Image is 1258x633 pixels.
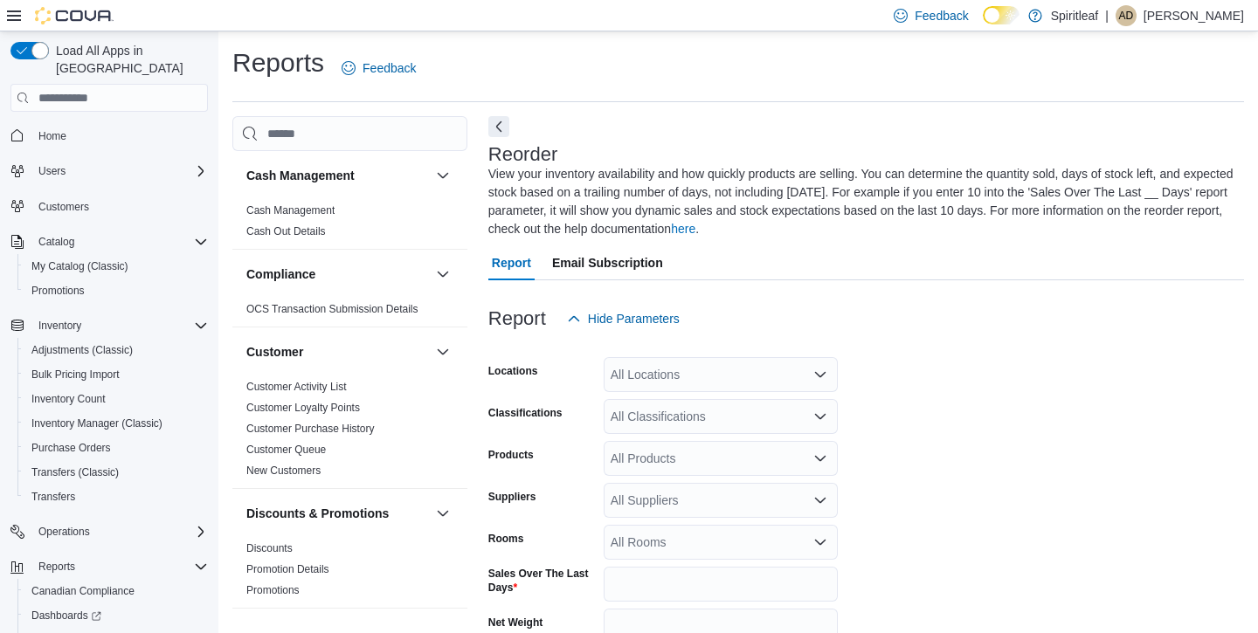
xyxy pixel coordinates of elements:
label: Net Weight [488,616,543,630]
input: Dark Mode [983,6,1020,24]
a: Promotions [24,280,92,301]
button: Open list of options [813,451,827,465]
button: Discounts & Promotions [432,503,453,524]
span: Inventory Count [24,389,208,409]
button: Open list of options [813,535,827,549]
span: Promotions [24,280,208,301]
span: Inventory [38,319,81,333]
button: Purchase Orders [17,436,215,460]
h1: Reports [232,45,324,80]
span: Reports [38,560,75,574]
div: View your inventory availability and how quickly products are selling. You can determine the quan... [488,165,1235,238]
a: Bulk Pricing Import [24,364,127,385]
a: Inventory Count [24,389,113,409]
h3: Report [488,308,546,329]
span: Promotions [31,284,85,298]
button: Customers [3,194,215,219]
span: Customers [31,196,208,217]
span: Canadian Compliance [24,581,208,602]
span: Hide Parameters [588,310,680,327]
a: Transfers (Classic) [24,462,126,483]
button: Canadian Compliance [17,579,215,603]
a: Transfers [24,486,82,507]
button: My Catalog (Classic) [17,254,215,279]
span: Adjustments (Classic) [31,343,133,357]
button: Bulk Pricing Import [17,362,215,387]
button: Transfers [17,485,215,509]
a: OCS Transaction Submission Details [246,303,418,315]
button: Reports [31,556,82,577]
button: Hide Parameters [560,301,687,336]
button: Cash Management [246,167,429,184]
span: Catalog [38,235,74,249]
div: Discounts & Promotions [232,538,467,608]
h3: Compliance [246,265,315,283]
a: Promotion Details [246,563,329,575]
a: Customer Purchase History [246,423,375,435]
span: Catalog [31,231,208,252]
button: Promotions [17,279,215,303]
p: Spiritleaf [1051,5,1098,26]
button: Open list of options [813,493,827,507]
a: My Catalog (Classic) [24,256,135,277]
img: Cova [35,7,114,24]
span: Users [38,164,66,178]
h3: Reorder [488,144,557,165]
span: Feedback [363,59,416,77]
span: Dark Mode [983,24,984,25]
span: My Catalog (Classic) [31,259,128,273]
button: Operations [3,519,215,544]
span: Home [31,124,208,146]
button: Inventory Count [17,387,215,411]
span: My Catalog (Classic) [24,256,208,277]
div: Customer [232,376,467,488]
button: Users [3,159,215,183]
a: Cash Management [246,204,335,217]
p: [PERSON_NAME] [1144,5,1244,26]
label: Classifications [488,406,563,420]
button: Inventory [3,313,215,338]
button: Customer [246,343,429,361]
span: Dashboards [24,605,208,626]
span: Users [31,161,208,182]
a: Dashboards [24,605,108,626]
span: Canadian Compliance [31,584,135,598]
button: Transfers (Classic) [17,460,215,485]
label: Rooms [488,532,524,546]
span: Inventory Manager (Classic) [31,416,162,430]
span: AD [1119,5,1134,26]
button: Catalog [3,230,215,254]
button: Compliance [246,265,429,283]
button: Cash Management [432,165,453,186]
a: Canadian Compliance [24,581,142,602]
a: Customer Queue [246,444,326,456]
a: Adjustments (Classic) [24,340,140,361]
span: Report [492,245,531,280]
a: Customer Activity List [246,381,347,393]
label: Suppliers [488,490,536,504]
a: Cash Out Details [246,225,326,237]
span: Customers [38,200,89,214]
label: Locations [488,364,538,378]
h3: Customer [246,343,303,361]
span: Transfers (Classic) [31,465,119,479]
span: Load All Apps in [GEOGRAPHIC_DATA] [49,42,208,77]
button: Users [31,161,73,182]
span: Transfers [24,486,208,507]
span: Email Subscription [552,245,663,280]
a: Purchase Orders [24,437,118,458]
a: here [671,222,695,236]
button: Reports [3,554,215,579]
a: Customers [31,196,96,217]
a: Promotions [246,584,300,596]
button: Adjustments (Classic) [17,338,215,362]
span: Purchase Orders [24,437,208,458]
button: Open list of options [813,368,827,382]
a: Customer Loyalty Points [246,402,360,414]
button: Inventory [31,315,88,336]
p: | [1105,5,1109,26]
h3: Discounts & Promotions [246,505,389,522]
button: Home [3,122,215,148]
span: Inventory Manager (Classic) [24,413,208,434]
span: Bulk Pricing Import [24,364,208,385]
